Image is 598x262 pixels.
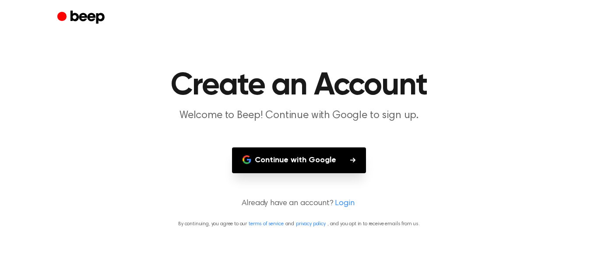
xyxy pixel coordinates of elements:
a: Login [335,198,354,210]
button: Continue with Google [232,147,366,173]
a: Beep [57,9,107,26]
p: Welcome to Beep! Continue with Google to sign up. [131,108,467,123]
h1: Create an Account [75,70,523,101]
p: By continuing, you agree to our and , and you opt in to receive emails from us. [11,220,587,228]
p: Already have an account? [11,198,587,210]
a: privacy policy [296,221,326,227]
a: terms of service [249,221,283,227]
